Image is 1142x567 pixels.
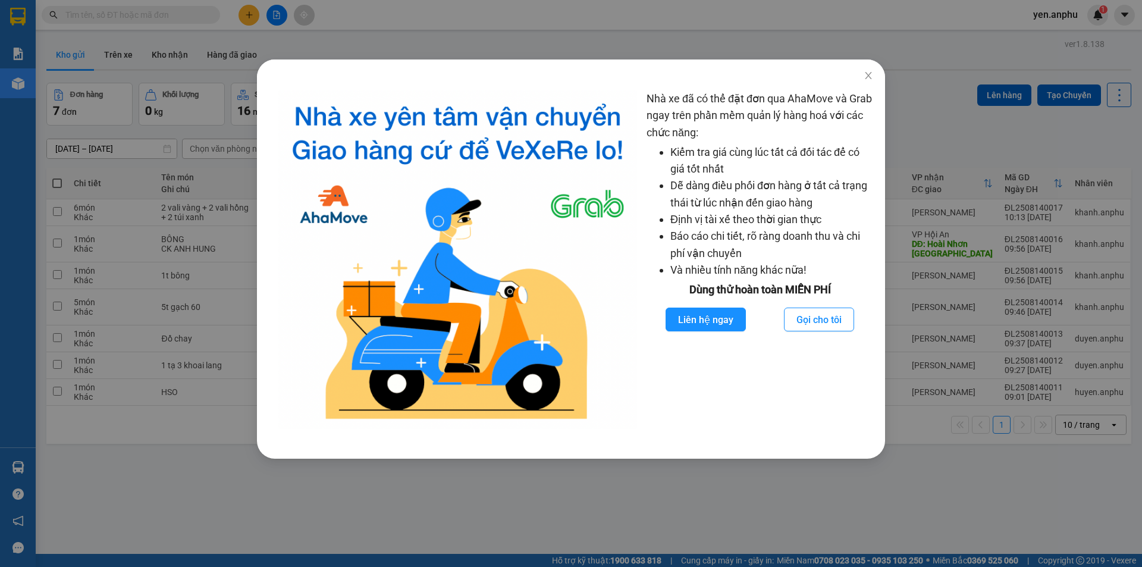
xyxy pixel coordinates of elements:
[670,177,873,211] li: Dễ dàng điều phối đơn hàng ở tất cả trạng thái từ lúc nhận đến giao hàng
[678,312,733,327] span: Liên hệ ngay
[670,228,873,262] li: Báo cáo chi tiết, rõ ràng doanh thu và chi phí vận chuyển
[647,281,873,298] div: Dùng thử hoàn toàn MIỄN PHÍ
[852,59,885,93] button: Close
[796,312,842,327] span: Gọi cho tôi
[666,308,746,331] button: Liên hệ ngay
[647,90,873,429] div: Nhà xe đã có thể đặt đơn qua AhaMove và Grab ngay trên phần mềm quản lý hàng hoá với các chức năng:
[784,308,854,331] button: Gọi cho tôi
[670,211,873,228] li: Định vị tài xế theo thời gian thực
[670,144,873,178] li: Kiểm tra giá cùng lúc tất cả đối tác để có giá tốt nhất
[670,262,873,278] li: Và nhiều tính năng khác nữa!
[278,90,637,429] img: logo
[864,71,873,80] span: close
